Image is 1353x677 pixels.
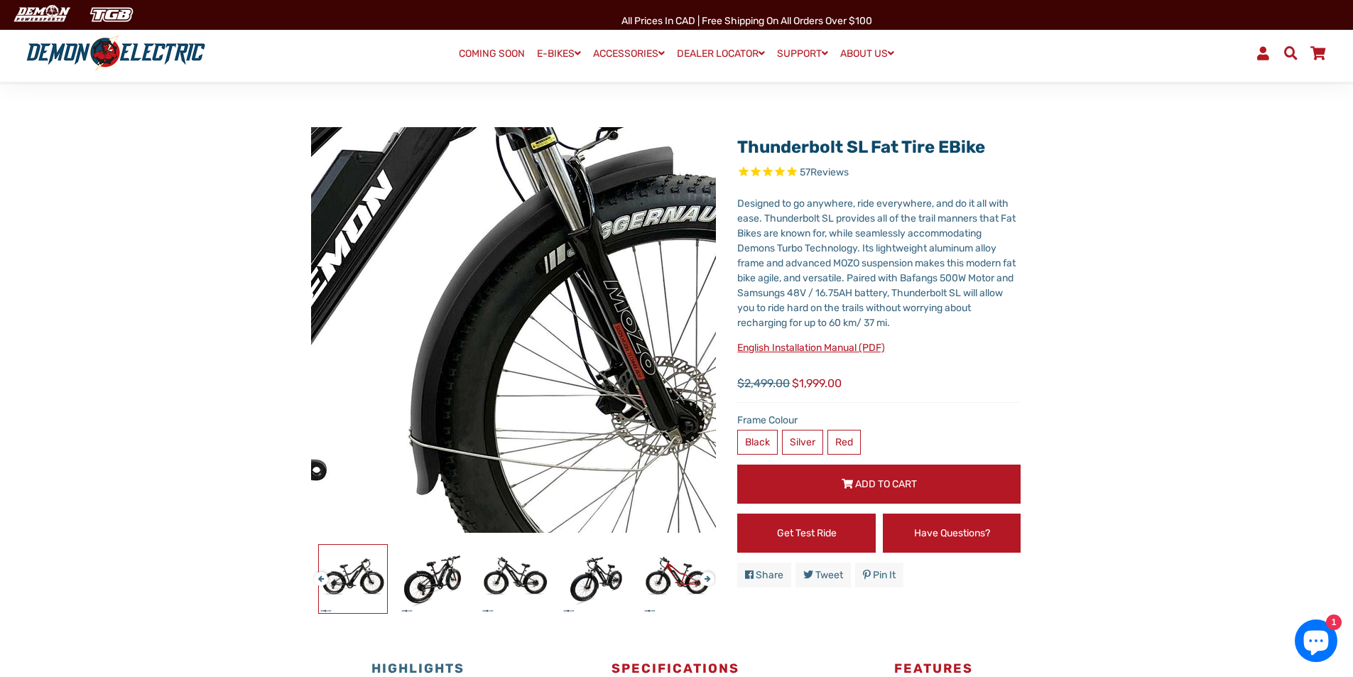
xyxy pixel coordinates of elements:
a: SUPPORT [772,43,833,64]
label: Black [737,430,778,455]
span: 57 reviews [800,166,849,178]
span: $2,499.00 [737,375,790,392]
span: Designed to go anywhere, ride everywhere, and do it all with ease. Thunderbolt SL provides all of... [737,197,1016,329]
inbox-online-store-chat: Shopify online store chat [1290,619,1342,666]
span: Share [756,569,783,581]
label: Frame Colour [737,413,1021,428]
img: TGB Canada [82,3,141,26]
img: Thunderbolt SL Fat Tire eBike - Demon Electric [400,545,468,613]
span: Rated 4.9 out of 5 stars 57 reviews [737,165,1021,181]
label: Silver [782,430,823,455]
img: Demon Electric [7,3,75,26]
img: Thunderbolt SL Fat Tire eBike - Demon Electric [319,545,387,613]
span: Tweet [815,569,843,581]
span: $1,999.00 [792,375,842,392]
span: Reviews [810,166,849,178]
img: Thunderbolt SL Fat Tire eBike - Demon Electric [643,545,711,613]
a: ABOUT US [835,43,899,64]
button: Next [700,565,709,581]
img: Demon Electric logo [21,35,210,72]
a: Thunderbolt SL Fat Tire eBike [737,137,985,157]
a: COMING SOON [454,44,530,64]
a: E-BIKES [532,43,586,64]
button: Add to Cart [737,465,1021,504]
span: All Prices in CAD | Free shipping on all orders over $100 [621,15,872,27]
img: Thunderbolt SL Fat Tire eBike - Demon Electric [562,545,630,613]
a: Have Questions? [883,514,1021,553]
a: ACCESSORIES [588,43,670,64]
label: Red [827,430,861,455]
a: English Installation Manual (PDF) [737,342,885,354]
button: Previous [314,565,322,581]
span: Pin it [873,569,896,581]
a: DEALER LOCATOR [672,43,770,64]
img: Thunderbolt SL Fat Tire eBike - Demon Electric [481,545,549,613]
a: Get Test Ride [737,514,876,553]
span: Add to Cart [855,478,917,490]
